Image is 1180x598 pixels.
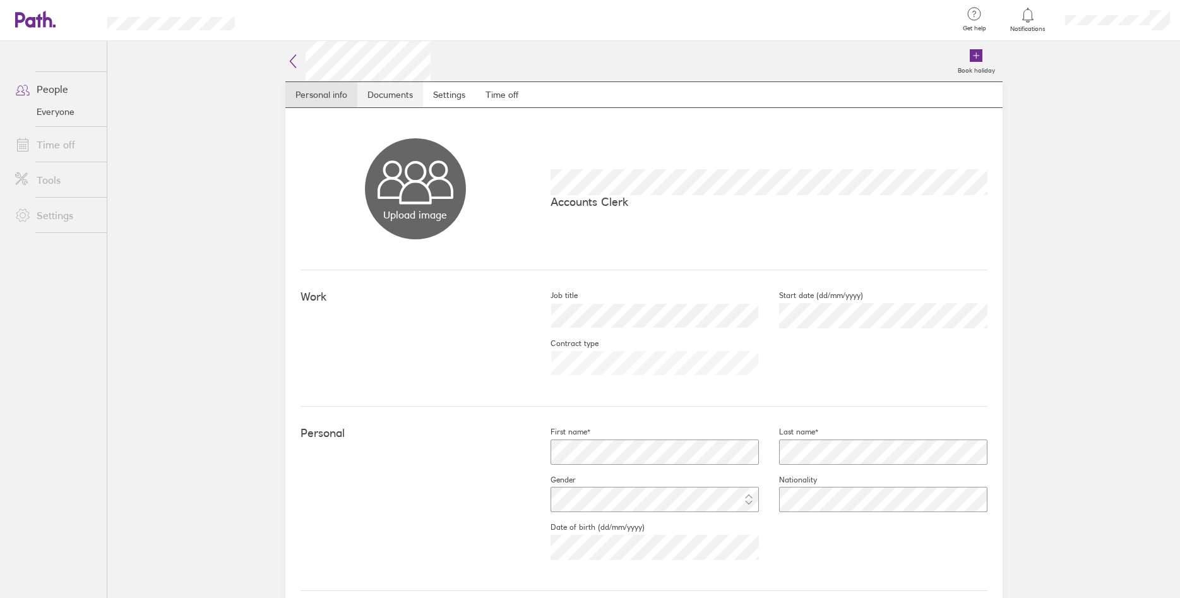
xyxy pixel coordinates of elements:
a: Book holiday [950,41,1003,81]
a: Time off [5,132,107,157]
h4: Work [301,290,530,304]
span: Notifications [1008,25,1049,33]
a: People [5,76,107,102]
label: Nationality [759,475,817,485]
label: Job title [530,290,578,301]
p: Accounts Clerk [551,195,987,208]
label: Book holiday [950,63,1003,75]
a: Settings [423,82,475,107]
label: Contract type [530,338,599,349]
a: Personal info [285,82,357,107]
label: Gender [530,475,576,485]
a: Documents [357,82,423,107]
a: Everyone [5,102,107,122]
span: Get help [954,25,995,32]
a: Tools [5,167,107,193]
a: Notifications [1008,6,1049,33]
label: Start date (dd/mm/yyyy) [759,290,863,301]
h4: Personal [301,427,530,440]
a: Settings [5,203,107,228]
label: Date of birth (dd/mm/yyyy) [530,522,645,532]
label: Last name* [759,427,818,437]
a: Time off [475,82,528,107]
label: First name* [530,427,590,437]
